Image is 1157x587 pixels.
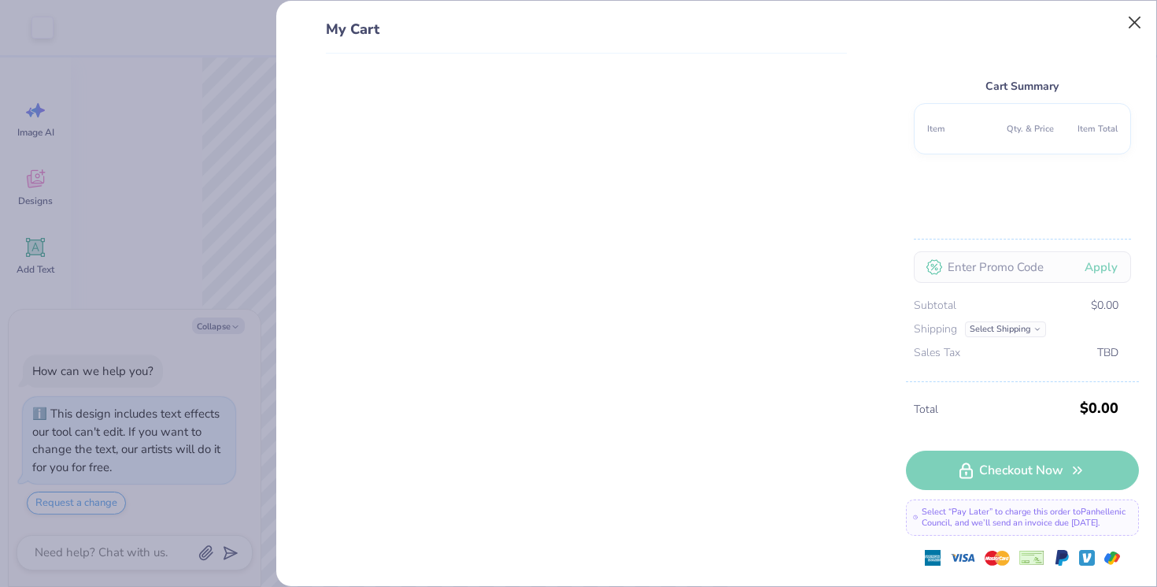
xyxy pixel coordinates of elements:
[1097,344,1118,362] span: TBD
[914,401,1075,418] span: Total
[950,545,975,570] img: visa
[1091,297,1118,314] span: $0.00
[1054,117,1118,141] th: Item Total
[1120,8,1150,38] button: Close
[990,117,1054,141] th: Qty. & Price
[914,321,957,338] span: Shipping
[965,321,1046,337] div: Select Shipping
[914,344,960,362] span: Sales Tax
[927,117,991,141] th: Item
[914,297,956,314] span: Subtotal
[1054,550,1070,566] img: Paypal
[1104,550,1120,566] img: GPay
[914,251,1131,283] input: Enter Promo Code
[1079,550,1095,566] img: Venmo
[906,500,1139,536] div: Select “Pay Later” to charge this order to Panhellenic Council , and we’ll send an invoice due [D...
[914,77,1131,95] div: Cart Summary
[1019,550,1044,566] img: cheque
[1080,394,1118,422] span: $0.00
[985,545,1010,570] img: master-card
[925,550,941,566] img: express
[326,19,847,54] div: My Cart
